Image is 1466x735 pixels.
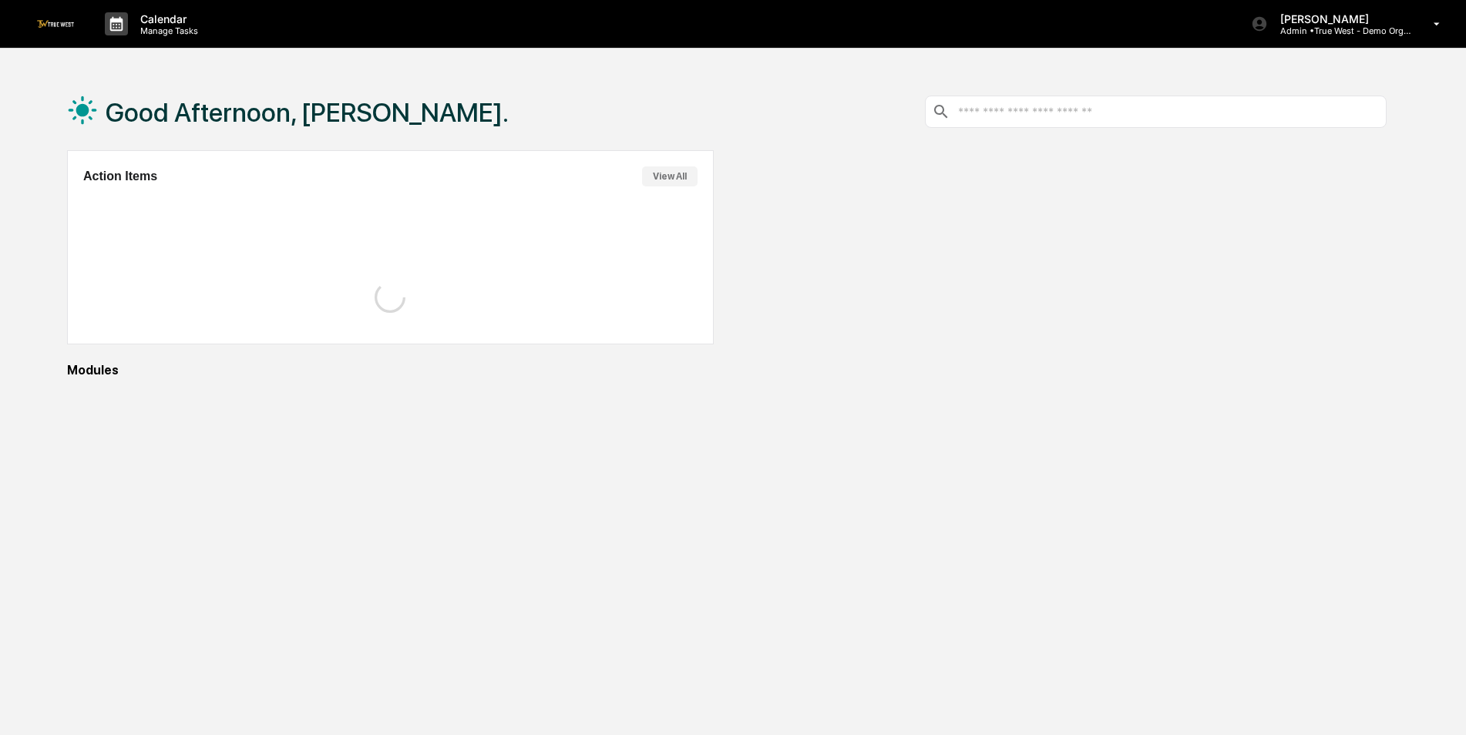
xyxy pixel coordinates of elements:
[83,169,157,183] h2: Action Items
[642,166,698,186] button: View All
[128,25,206,36] p: Manage Tasks
[1268,12,1411,25] p: [PERSON_NAME]
[1268,25,1411,36] p: Admin • True West - Demo Organization
[67,363,1387,378] div: Modules
[106,97,509,128] h1: Good Afternoon, [PERSON_NAME].
[128,12,206,25] p: Calendar
[37,20,74,27] img: logo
